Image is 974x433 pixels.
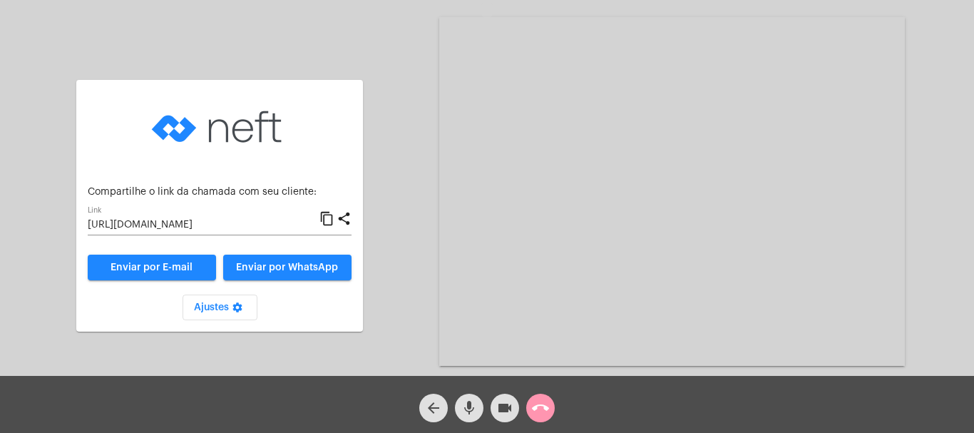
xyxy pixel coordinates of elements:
button: Enviar por WhatsApp [223,255,352,280]
mat-icon: settings [229,302,246,319]
mat-icon: call_end [532,399,549,417]
mat-icon: mic [461,399,478,417]
a: Enviar por E-mail [88,255,216,280]
span: Ajustes [194,302,246,312]
mat-icon: videocam [496,399,513,417]
span: Enviar por E-mail [111,263,193,272]
mat-icon: arrow_back [425,399,442,417]
mat-icon: content_copy [319,210,334,228]
p: Compartilhe o link da chamada com seu cliente: [88,187,352,198]
span: Enviar por WhatsApp [237,263,339,272]
button: Ajustes [183,295,257,320]
img: logo-neft-novo-2.png [148,91,291,163]
mat-icon: share [337,210,352,228]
